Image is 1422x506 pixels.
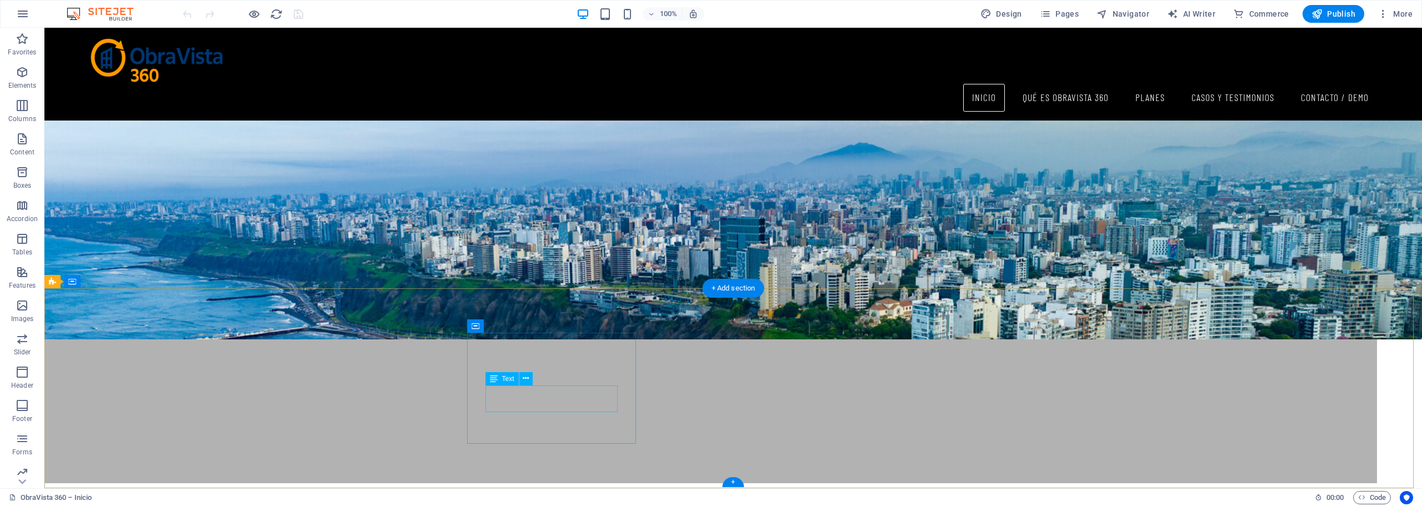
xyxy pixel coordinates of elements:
span: Text [502,375,514,382]
p: Footer [12,414,32,423]
div: + Add section [703,279,764,298]
p: Header [11,381,33,390]
span: 00 00 [1326,491,1344,504]
span: : [1334,493,1336,502]
p: Boxes [13,181,32,190]
h6: Session time [1315,491,1344,504]
button: Design [976,5,1027,23]
p: Forms [12,448,32,457]
p: Tables [12,248,32,257]
p: Columns [8,114,36,123]
button: Navigator [1092,5,1154,23]
button: Click here to leave preview mode and continue editing [247,7,261,21]
img: Editor Logo [64,7,147,21]
p: Elements [8,81,37,90]
button: Pages [1035,5,1083,23]
button: 100% [643,7,682,21]
button: reload [269,7,283,21]
p: Favorites [8,48,36,57]
span: Publish [1311,8,1355,19]
div: Design (Ctrl+Alt+Y) [976,5,1027,23]
p: Slider [14,348,31,357]
button: Commerce [1229,5,1294,23]
p: Content [10,148,34,157]
h6: 100% [659,7,677,21]
span: Pages [1040,8,1079,19]
span: More [1378,8,1413,19]
span: AI Writer [1167,8,1215,19]
p: Images [11,314,34,323]
button: Usercentrics [1400,491,1413,504]
div: + [722,477,744,487]
button: Code [1353,491,1391,504]
button: Publish [1303,5,1364,23]
p: Features [9,281,36,290]
span: Navigator [1096,8,1149,19]
span: Commerce [1233,8,1289,19]
a: Click to cancel selection. Double-click to open Pages [9,491,92,504]
p: Accordion [7,214,38,223]
span: Design [980,8,1022,19]
button: More [1373,5,1417,23]
button: AI Writer [1163,5,1220,23]
i: Reload page [270,8,283,21]
i: On resize automatically adjust zoom level to fit chosen device. [688,9,698,19]
span: Code [1358,491,1386,504]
